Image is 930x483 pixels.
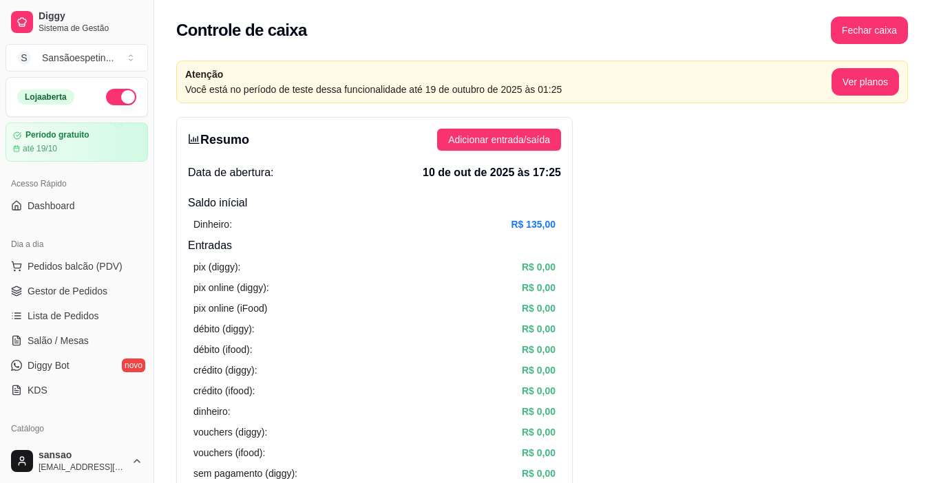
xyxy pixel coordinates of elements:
span: 10 de out de 2025 às 17:25 [423,164,561,181]
span: Gestor de Pedidos [28,284,107,298]
article: Você está no período de teste dessa funcionalidade até 19 de outubro de 2025 às 01:25 [185,82,832,97]
span: Sistema de Gestão [39,23,142,34]
button: Fechar caixa [831,17,908,44]
span: Adicionar entrada/saída [448,132,550,147]
article: R$ 0,00 [522,425,556,440]
article: débito (ifood): [193,342,253,357]
div: Acesso Rápido [6,173,148,195]
article: pix online (diggy): [193,280,269,295]
span: Pedidos balcão (PDV) [28,259,123,273]
span: Dashboard [28,199,75,213]
a: Período gratuitoaté 19/10 [6,122,148,162]
div: Sansãoespetin ... [42,51,114,65]
a: Diggy Botnovo [6,354,148,376]
span: Salão / Mesas [28,334,89,347]
button: sansao[EMAIL_ADDRESS][DOMAIN_NAME] [6,444,148,477]
button: Pedidos balcão (PDV) [6,255,148,277]
article: Período gratuito [25,130,89,140]
article: R$ 0,00 [522,466,556,481]
article: Atenção [185,67,832,82]
article: crédito (ifood): [193,383,255,398]
article: crédito (diggy): [193,363,257,378]
button: Ver planos [832,68,899,96]
span: Lista de Pedidos [28,309,99,323]
a: Ver planos [832,76,899,87]
a: Salão / Mesas [6,330,148,352]
article: R$ 0,00 [522,383,556,398]
article: R$ 0,00 [522,321,556,336]
article: vouchers (diggy): [193,425,267,440]
div: Loja aberta [17,89,74,105]
span: Diggy Bot [28,358,70,372]
article: R$ 0,00 [522,259,556,275]
article: dinheiro: [193,404,231,419]
article: até 19/10 [23,143,57,154]
span: Data de abertura: [188,164,274,181]
article: R$ 0,00 [522,363,556,378]
h4: Saldo inícial [188,195,561,211]
div: Catálogo [6,418,148,440]
article: R$ 0,00 [522,445,556,460]
a: KDS [6,379,148,401]
span: S [17,51,31,65]
button: Select a team [6,44,148,72]
article: pix online (iFood) [193,301,267,316]
a: Dashboard [6,195,148,217]
button: Adicionar entrada/saída [437,129,561,151]
span: [EMAIL_ADDRESS][DOMAIN_NAME] [39,462,126,473]
article: pix (diggy): [193,259,240,275]
button: Alterar Status [106,89,136,105]
h3: Resumo [188,130,249,149]
h2: Controle de caixa [176,19,307,41]
a: Lista de Pedidos [6,305,148,327]
article: R$ 0,00 [522,342,556,357]
h4: Entradas [188,237,561,254]
article: R$ 0,00 [522,404,556,419]
article: R$ 0,00 [522,280,556,295]
article: vouchers (ifood): [193,445,265,460]
a: Gestor de Pedidos [6,280,148,302]
span: KDS [28,383,47,397]
a: DiggySistema de Gestão [6,6,148,39]
article: Dinheiro: [193,217,232,232]
span: Diggy [39,10,142,23]
div: Dia a dia [6,233,148,255]
article: débito (diggy): [193,321,255,336]
article: R$ 135,00 [511,217,556,232]
span: bar-chart [188,133,200,145]
article: sem pagamento (diggy): [193,466,297,481]
article: R$ 0,00 [522,301,556,316]
span: sansao [39,449,126,462]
